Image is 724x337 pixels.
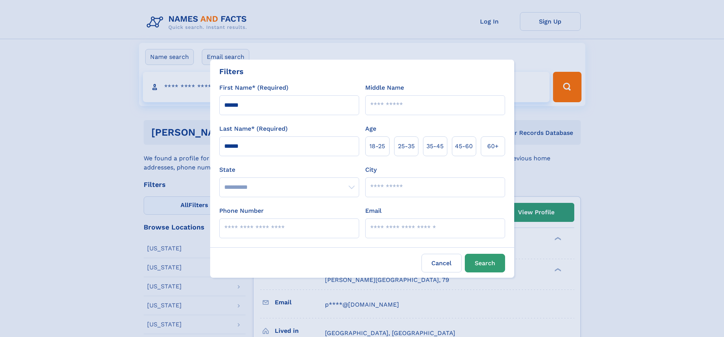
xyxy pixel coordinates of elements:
[365,165,377,174] label: City
[219,83,288,92] label: First Name* (Required)
[455,142,473,151] span: 45‑60
[365,124,376,133] label: Age
[426,142,444,151] span: 35‑45
[365,83,404,92] label: Middle Name
[465,254,505,272] button: Search
[421,254,462,272] label: Cancel
[219,124,288,133] label: Last Name* (Required)
[369,142,385,151] span: 18‑25
[219,66,244,77] div: Filters
[219,165,359,174] label: State
[487,142,499,151] span: 60+
[365,206,382,215] label: Email
[398,142,415,151] span: 25‑35
[219,206,264,215] label: Phone Number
